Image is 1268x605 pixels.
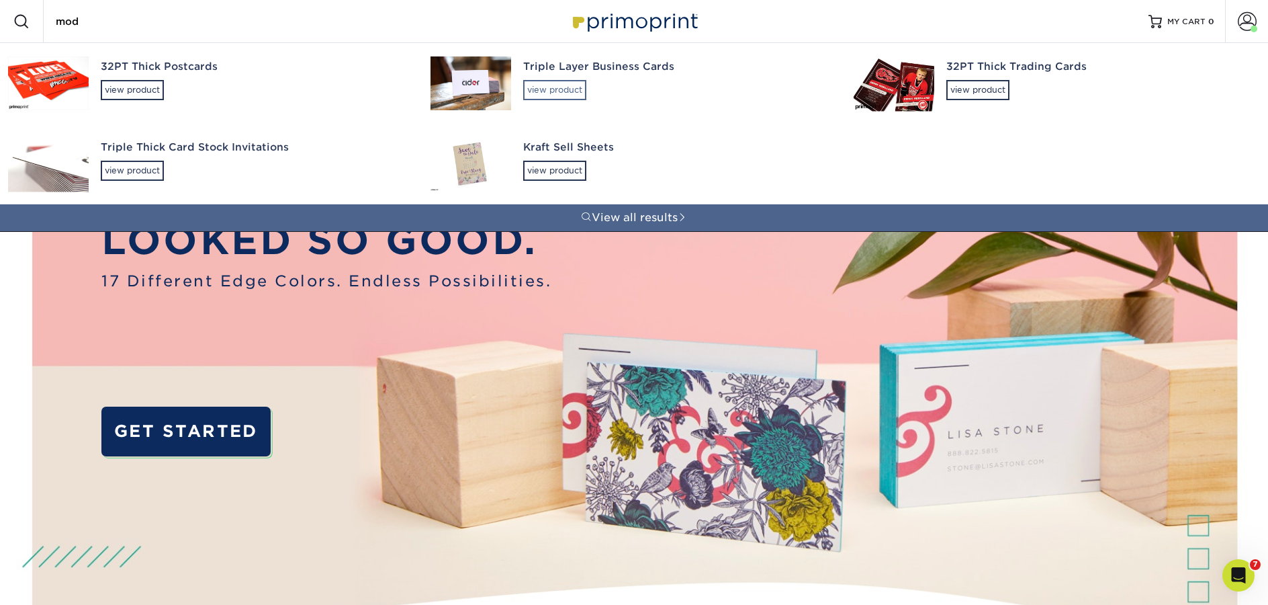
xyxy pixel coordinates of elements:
[431,137,511,191] img: Kraft Sell Sheets
[101,212,551,270] p: LOOKED SO GOOD.
[422,43,845,124] a: Triple Layer Business Cardsview product
[523,80,586,100] div: view product
[854,55,934,111] img: 32PT Thick Trading Cards
[431,56,511,110] img: Triple Layer Business Cards
[101,161,164,181] div: view product
[1208,17,1214,26] span: 0
[54,13,185,30] input: SEARCH PRODUCTS.....
[101,270,551,292] span: 17 Different Edge Colors. Endless Possibilities.
[101,59,406,75] div: 32PT Thick Postcards
[1222,559,1255,592] iframe: Intercom live chat
[946,80,1009,100] div: view product
[422,124,845,204] a: Kraft Sell Sheetsview product
[523,140,829,155] div: Kraft Sell Sheets
[101,140,406,155] div: Triple Thick Card Stock Invitations
[101,407,271,457] a: GET STARTED
[523,161,586,181] div: view product
[101,80,164,100] div: view product
[1167,16,1206,28] span: MY CART
[8,136,89,192] img: Triple Thick Card Stock Invitations
[3,564,114,600] iframe: Google Customer Reviews
[8,56,89,110] img: 32PT Thick Postcards
[946,59,1252,75] div: 32PT Thick Trading Cards
[567,7,701,36] img: Primoprint
[1250,559,1261,570] span: 7
[846,43,1268,124] a: 32PT Thick Trading Cardsview product
[523,59,829,75] div: Triple Layer Business Cards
